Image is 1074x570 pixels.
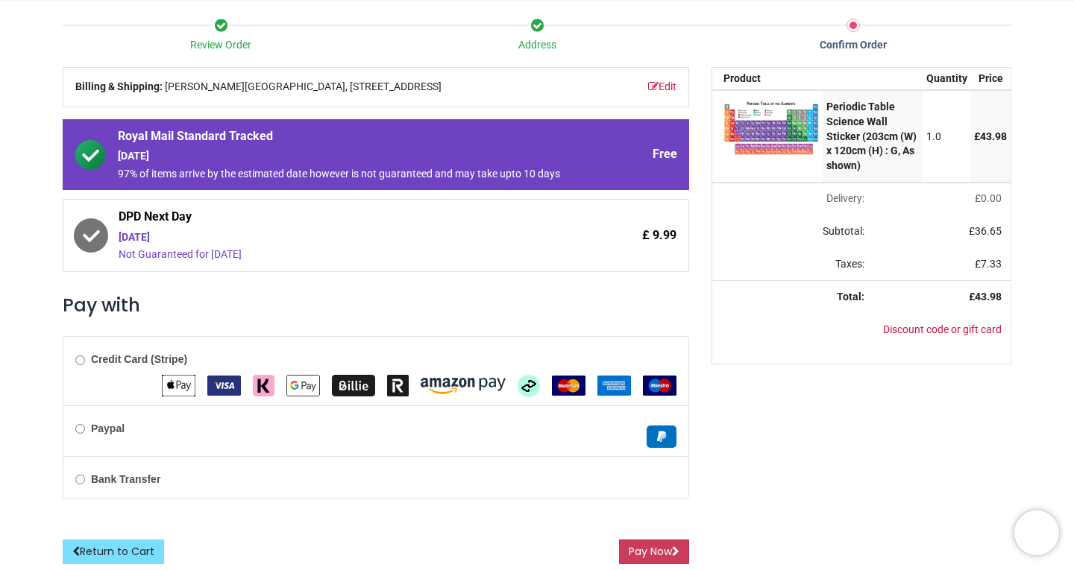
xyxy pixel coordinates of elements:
td: Taxes: [712,248,873,281]
span: MasterCard [552,379,585,390]
th: Quantity [923,68,971,90]
span: VISA [207,379,241,390]
img: Apple Pay [162,375,195,396]
div: Confirm Order [695,38,1011,53]
iframe: Brevo live chat [1014,510,1059,555]
input: Bank Transfer [75,475,85,484]
a: Return to Cart [63,539,164,565]
span: Maestro [643,379,676,390]
span: Google Pay [286,379,320,390]
img: Billie [332,375,375,396]
span: Free [653,146,677,162]
div: [DATE] [119,230,565,245]
img: VISA [207,376,241,396]
a: Discount code or gift card [883,323,1002,335]
span: £ 9.99 [642,227,676,244]
img: Google Pay [286,375,320,396]
input: Paypal [75,424,85,434]
img: +t9UhHAAAABklEQVQDAI0bJjKyK5u9AAAAAElFTkSuQmCC [723,100,819,156]
span: Billie [332,379,375,390]
input: Credit Card (Stripe) [75,355,85,365]
div: [DATE] [118,149,565,164]
td: Subtotal: [712,215,873,248]
img: MasterCard [552,376,585,396]
span: 43.98 [980,130,1007,142]
span: £ [975,258,1002,270]
span: £ [969,225,1002,237]
span: Apple Pay [162,379,195,390]
span: DPD Next Day [119,209,565,229]
b: Billing & Shipping: [75,80,163,92]
div: Not Guaranteed for [DATE] [119,247,565,262]
img: Paypal [647,425,676,448]
img: Maestro [643,376,676,396]
button: Pay Now [619,539,689,565]
span: Amazon Pay [421,379,506,390]
img: Afterpay Clearpay [518,375,540,397]
span: American Express [597,379,631,390]
span: Royal Mail Standard Tracked [118,128,565,149]
b: Paypal [91,422,125,434]
div: Address [379,38,695,53]
span: £ [974,130,1007,142]
td: Delivery will be updated after choosing a new delivery method [712,183,873,215]
strong: £ [969,291,1002,303]
img: Amazon Pay [421,378,506,394]
span: Paypal [647,429,676,441]
span: 36.65 [975,225,1002,237]
span: 43.98 [975,291,1002,303]
img: Revolut Pay [387,375,409,396]
h3: Pay with [63,293,689,318]
span: [PERSON_NAME][GEOGRAPHIC_DATA], [STREET_ADDRESS] [165,80,442,95]
div: Review Order [63,38,379,53]
span: Afterpay Clearpay [518,379,540,390]
span: 0.00 [981,192,1002,204]
b: Bank Transfer [91,473,160,485]
span: 7.33 [981,258,1002,270]
th: Price [970,68,1011,90]
strong: Periodic Table Science Wall Sticker (203cm (W) x 120cm (H) : G, As shown) [826,101,917,171]
th: Product [712,68,823,90]
img: American Express [597,376,631,396]
b: Credit Card (Stripe) [91,353,187,365]
img: Klarna [253,375,274,396]
div: 97% of items arrive by the estimated date however is not guaranteed and may take upto 10 days [118,167,565,182]
a: Edit [648,80,676,95]
span: £ [975,192,1002,204]
span: Revolut Pay [387,379,409,390]
span: Klarna [253,379,274,390]
div: 1.0 [926,130,967,145]
strong: Total: [837,291,864,303]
